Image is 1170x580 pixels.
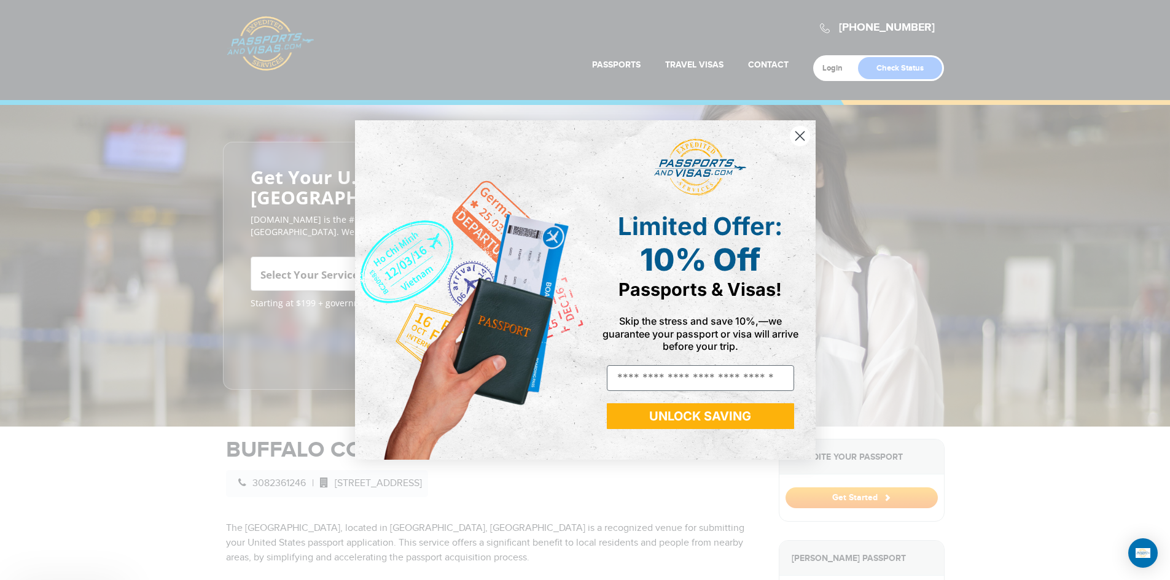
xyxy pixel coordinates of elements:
[789,125,811,147] button: Close dialog
[640,241,760,278] span: 10% Off
[1128,538,1158,568] div: Open Intercom Messenger
[618,279,782,300] span: Passports & Visas!
[607,403,794,429] button: UNLOCK SAVING
[618,211,782,241] span: Limited Offer:
[355,120,585,460] img: de9cda0d-0715-46ca-9a25-073762a91ba7.png
[654,139,746,196] img: passports and visas
[603,315,798,352] span: Skip the stress and save 10%,—we guarantee your passport or visa will arrive before your trip.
